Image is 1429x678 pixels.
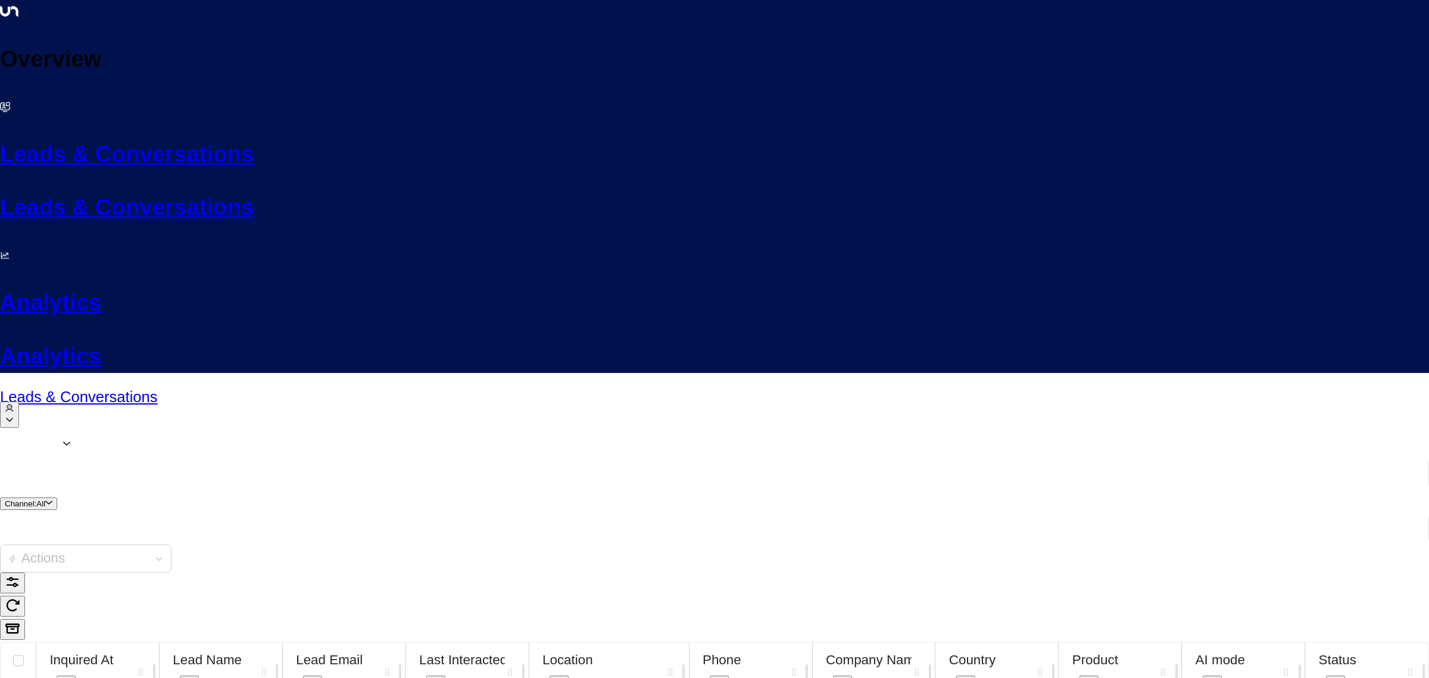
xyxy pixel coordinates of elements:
[949,649,1035,671] div: Country
[1072,649,1158,671] div: Product
[8,550,65,567] div: Actions
[419,649,505,671] div: Last Interacted
[542,649,665,671] div: Location
[49,649,135,671] div: Inquired At
[703,649,788,671] div: Phone
[173,649,258,671] div: Lead Name
[296,649,382,671] div: Lead Email
[8,436,50,451] span: Agents
[5,499,52,508] span: Channel:
[826,649,912,671] div: Company Name
[36,499,45,508] span: All
[54,436,61,451] span: 1
[1196,649,1281,671] div: AI mode
[7,649,30,673] span: Toggle select all
[1319,649,1405,671] div: Status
